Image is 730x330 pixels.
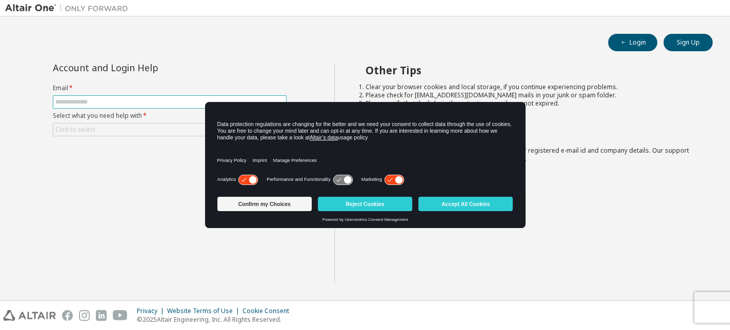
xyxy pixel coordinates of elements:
label: Email [53,84,287,92]
div: Account and Login Help [53,64,240,72]
div: Privacy [137,307,167,315]
button: Sign Up [663,34,713,51]
img: Altair One [5,3,133,13]
img: facebook.svg [62,310,73,321]
img: instagram.svg [79,310,90,321]
p: © 2025 Altair Engineering, Inc. All Rights Reserved. [137,315,295,324]
li: Please check for [EMAIL_ADDRESS][DOMAIN_NAME] mails in your junk or spam folder. [366,91,695,99]
span: with a brief description of the problem, your registered e-mail id and company details. Our suppo... [366,146,689,163]
label: Select what you need help with [53,112,287,120]
div: Cookie Consent [242,307,295,315]
li: Clear your browser cookies and local storage, if you continue experiencing problems. [366,83,695,91]
li: Please verify that the links in the activation e-mails are not expired. [366,99,695,108]
img: linkedin.svg [96,310,107,321]
div: Click to select [53,123,286,136]
button: Login [608,34,657,51]
img: youtube.svg [113,310,128,321]
img: altair_logo.svg [3,310,56,321]
h2: Not sure how to login? [366,127,695,140]
h2: Other Tips [366,64,695,77]
div: Website Terms of Use [167,307,242,315]
div: Click to select [55,126,95,134]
